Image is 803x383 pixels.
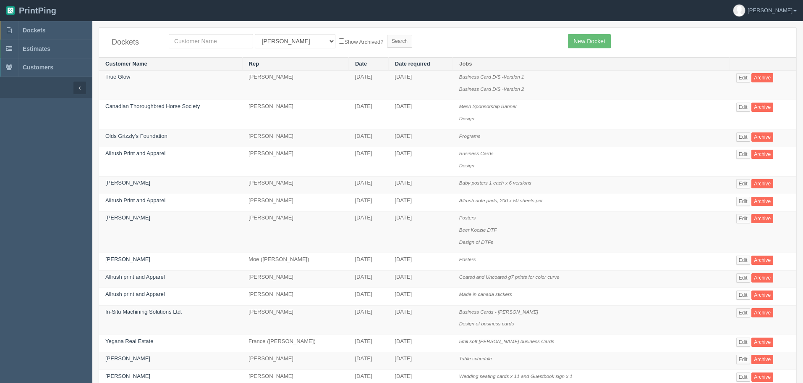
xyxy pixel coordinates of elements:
a: [PERSON_NAME] [105,355,150,362]
i: Posters [459,215,476,220]
a: Date required [395,61,430,67]
a: Allrush Print and Apparel [105,197,165,203]
i: Baby posters 1 each x 6 versions [459,180,531,185]
a: Archive [751,308,773,317]
a: Edit [736,273,750,283]
a: Edit [736,179,750,188]
td: [DATE] [388,211,453,253]
a: Archive [751,214,773,223]
td: [DATE] [348,305,388,335]
td: [DATE] [348,177,388,194]
td: [DATE] [348,71,388,100]
a: Archive [751,179,773,188]
i: Coated and Uncoated g7 prints for color curve [459,274,560,280]
td: [PERSON_NAME] [242,288,348,306]
td: [PERSON_NAME] [242,147,348,177]
i: Design [459,163,474,168]
td: [PERSON_NAME] [242,352,348,370]
i: Posters [459,256,476,262]
td: [PERSON_NAME] [242,194,348,211]
a: Edit [736,132,750,142]
a: Rep [249,61,259,67]
a: New Docket [568,34,610,48]
i: Made in canada stickers [459,291,512,297]
a: Edit [736,372,750,382]
td: [DATE] [388,177,453,194]
a: Archive [751,338,773,347]
td: [DATE] [388,71,453,100]
td: [DATE] [348,147,388,177]
a: Customer Name [105,61,147,67]
td: [DATE] [388,194,453,211]
i: Allrush note pads, 200 x 50 sheets per [459,198,543,203]
a: Olds Grizzly's Foundation [105,133,167,139]
a: Archive [751,273,773,283]
a: Allrush print and Apparel [105,274,165,280]
i: Business Cards - [PERSON_NAME] [459,309,538,314]
td: [PERSON_NAME] [242,211,348,253]
a: Archive [751,150,773,159]
i: Design of DTFs [459,239,493,245]
i: Mesh Sponsorship Banner [459,103,517,109]
a: Edit [736,214,750,223]
i: 5mil soft [PERSON_NAME] business Cards [459,338,555,344]
a: Archive [751,355,773,364]
a: In-Situ Machining Solutions Ltd. [105,309,182,315]
i: Beer Koozie DTF [459,227,497,232]
i: Design [459,116,474,121]
a: Edit [736,355,750,364]
td: [DATE] [348,352,388,370]
a: [PERSON_NAME] [105,373,150,379]
a: Yegana Real Estate [105,338,153,344]
td: [DATE] [388,352,453,370]
td: [DATE] [388,100,453,129]
a: Archive [751,372,773,382]
img: avatar_default-7531ab5dedf162e01f1e0bb0964e6a185e93c5c22dfe317fb01d7f8cd2b1632c.jpg [733,5,745,16]
td: [DATE] [388,270,453,288]
a: Canadian Thoroughbred Horse Society [105,103,200,109]
a: Archive [751,73,773,82]
a: Edit [736,256,750,265]
i: Table schedule [459,356,492,361]
td: [DATE] [388,253,453,271]
td: [DATE] [348,129,388,147]
a: Archive [751,291,773,300]
td: [PERSON_NAME] [242,177,348,194]
a: [PERSON_NAME] [105,256,150,262]
td: [PERSON_NAME] [242,270,348,288]
a: [PERSON_NAME] [105,180,150,186]
a: Date [355,61,367,67]
td: France ([PERSON_NAME]) [242,335,348,352]
a: Archive [751,103,773,112]
a: True Glow [105,74,130,80]
span: Customers [23,64,53,71]
td: [DATE] [348,211,388,253]
td: [DATE] [388,129,453,147]
label: Show Archived? [339,37,383,46]
a: Edit [736,308,750,317]
td: [DATE] [388,335,453,352]
a: Edit [736,103,750,112]
td: [DATE] [348,253,388,271]
a: Edit [736,73,750,82]
i: Business Cards [459,151,494,156]
td: [DATE] [348,100,388,129]
td: [DATE] [388,288,453,306]
th: Jobs [453,57,730,71]
span: Estimates [23,45,50,52]
a: Allrush print and Apparel [105,291,165,297]
h4: Dockets [112,38,156,47]
input: Show Archived? [339,38,344,44]
a: Edit [736,291,750,300]
a: Archive [751,256,773,265]
td: [DATE] [388,305,453,335]
i: Wedding seating cards x 11 and Guestbook sign x 1 [459,373,573,379]
a: Edit [736,197,750,206]
td: [PERSON_NAME] [242,71,348,100]
i: Design of business cards [459,321,514,326]
a: Archive [751,132,773,142]
td: [PERSON_NAME] [242,100,348,129]
a: Allrush Print and Apparel [105,150,165,156]
i: Programs [459,133,481,139]
td: [PERSON_NAME] [242,305,348,335]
